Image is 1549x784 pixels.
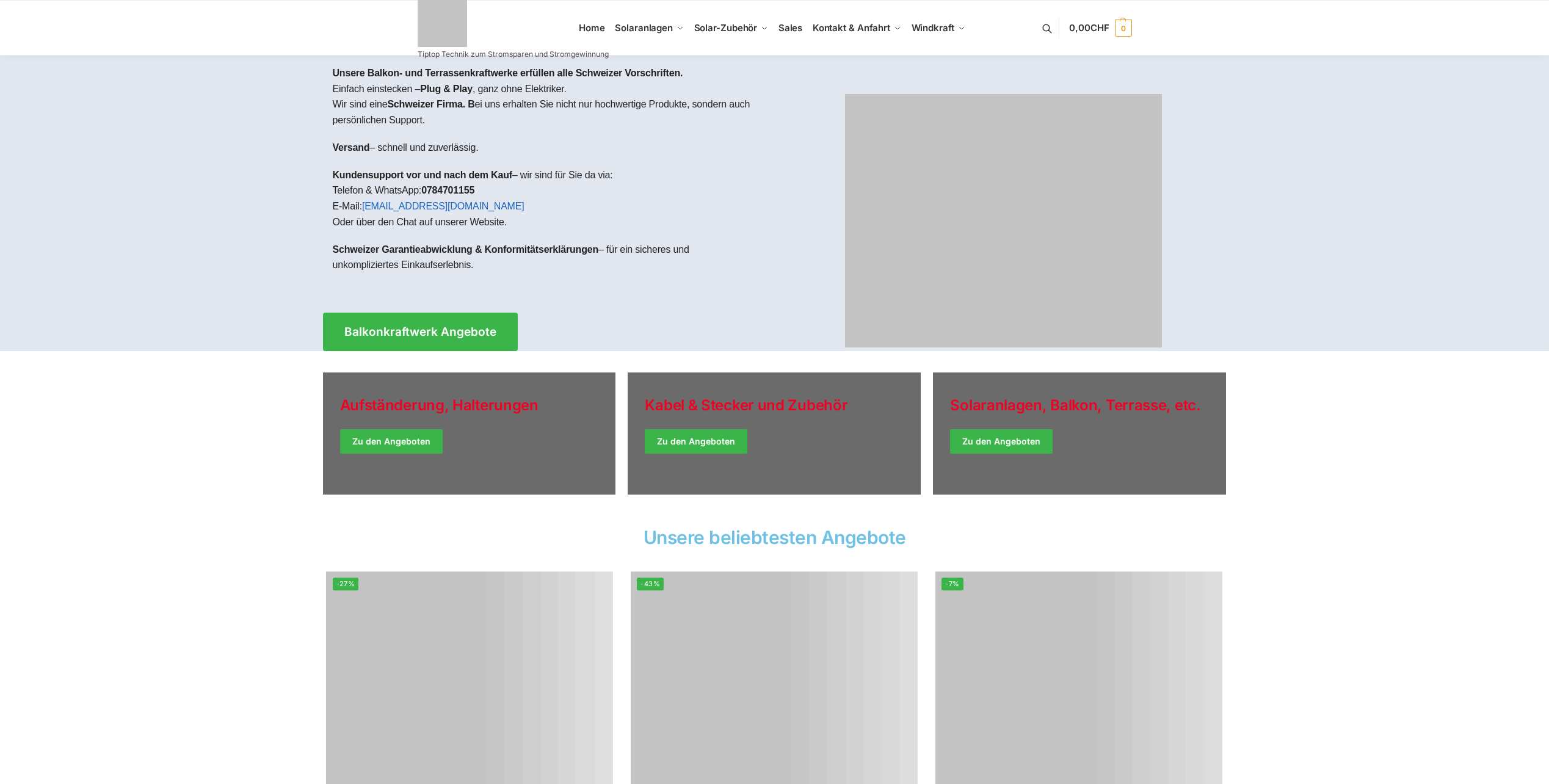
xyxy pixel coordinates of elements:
strong: Plug & Play [420,84,473,94]
strong: 0784701155 [421,185,474,195]
h2: Unsere beliebtesten Angebote [323,528,1227,546]
a: Solar-Zubehör [689,1,773,56]
a: Holiday Style [323,372,616,495]
span: Kontakt & Anfahrt [813,22,890,34]
span: Solar-Zubehör [694,22,758,34]
strong: Versand [333,142,370,153]
p: – schnell und zuverlässig. [333,140,765,156]
strong: Schweizer Firma. B [387,99,474,109]
strong: Schweizer Garantieabwicklung & Konformitätserklärungen [333,244,599,255]
div: Einfach einstecken – , ganz ohne Elektriker. [323,56,775,294]
a: Kontakt & Anfahrt [807,1,906,56]
span: Balkonkraftwerk Angebote [344,326,496,338]
a: [EMAIL_ADDRESS][DOMAIN_NAME] [362,201,524,211]
span: 0 [1115,20,1132,37]
a: Sales [773,1,807,56]
p: – wir sind für Sie da via: Telefon & WhatsApp: E-Mail: Oder über den Chat auf unserer Website. [333,167,765,230]
span: CHF [1090,22,1109,34]
span: Windkraft [912,22,954,34]
a: Windkraft [906,1,970,56]
p: Wir sind eine ei uns erhalten Sie nicht nur hochwertige Produkte, sondern auch persönlichen Support. [333,96,765,128]
strong: Unsere Balkon- und Terrassenkraftwerke erfüllen alle Schweizer Vorschriften. [333,68,683,78]
a: 0,00CHF 0 [1069,10,1131,46]
span: Solaranlagen [615,22,673,34]
p: – für ein sicheres und unkompliziertes Einkaufserlebnis. [333,242,765,273]
a: Holiday Style [628,372,921,495]
img: Home 1 [845,94,1162,347]
strong: Kundensupport vor und nach dem Kauf [333,170,512,180]
p: Tiptop Technik zum Stromsparen und Stromgewinnung [418,51,609,58]
span: 0,00 [1069,22,1109,34]
span: Sales [778,22,803,34]
a: Balkonkraftwerk Angebote [323,313,518,351]
a: Solaranlagen [610,1,689,56]
a: Winter Jackets [933,372,1226,495]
